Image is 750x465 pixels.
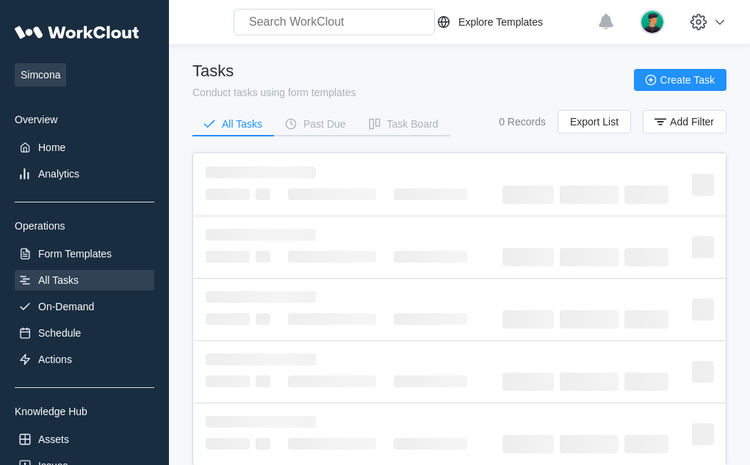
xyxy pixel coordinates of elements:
span: Create Task [660,75,715,85]
span: ‌ [256,438,270,450]
span: ‌ [394,438,467,450]
img: user.png [640,10,665,34]
button: Create Task [634,69,726,91]
button: All Tasks [192,113,274,135]
span: ‌ [502,310,554,329]
span: ‌ [624,373,668,391]
span: Add Filter [670,117,714,127]
span: ‌ [206,251,250,263]
button: Export List [558,110,631,133]
span: ‌ [692,236,714,258]
a: Actions [15,349,154,370]
button: Past Due [274,113,358,135]
div: Schedule [38,327,81,339]
span: ‌ [256,251,270,263]
span: ‌ [256,376,270,387]
span: ‌ [560,310,619,329]
div: Explore Templates [458,16,543,28]
div: All Tasks [222,119,262,129]
span: ‌ [502,373,554,391]
span: ‌ [206,291,316,303]
span: ‌ [692,361,714,383]
div: Conduct tasks using form templates [192,87,356,98]
span: ‌ [502,435,554,453]
a: Assets [15,429,154,450]
span: ‌ [394,313,467,325]
div: On-Demand [38,301,94,312]
span: ‌ [502,248,554,266]
span: ‌ [560,186,619,204]
span: ‌ [206,166,316,178]
div: Form Templates [38,248,112,260]
div: Overview [15,114,154,125]
span: ‌ [692,299,714,321]
div: 0 Records [499,116,546,128]
span: ‌ [206,229,316,241]
span: ‌ [288,188,376,200]
span: ‌ [206,188,250,200]
span: ‌ [394,251,467,263]
span: ‌ [288,251,376,263]
span: ‌ [692,423,714,445]
span: ‌ [288,376,376,387]
span: ‌ [206,354,316,365]
div: Past Due [303,119,346,129]
a: Form Templates [15,244,154,264]
span: ‌ [206,438,250,450]
a: On-Demand [15,296,154,317]
div: Analytics [38,168,79,180]
span: ‌ [560,373,619,391]
span: Export List [570,117,619,127]
span: ‌ [288,438,376,450]
span: ‌ [256,188,270,200]
input: Search WorkClout [234,9,435,35]
span: ‌ [624,435,668,453]
div: Home [38,142,65,153]
span: ‌ [624,186,668,204]
div: Knowledge Hub [15,406,154,417]
div: All Tasks [38,274,79,286]
button: Add Filter [643,110,726,133]
span: ‌ [624,310,668,329]
span: ‌ [624,248,668,266]
span: ‌ [502,186,554,204]
div: Actions [38,354,72,365]
a: Schedule [15,323,154,343]
a: Home [15,137,154,158]
span: ‌ [256,313,270,325]
div: Operations [15,220,154,232]
span: ‌ [560,435,619,453]
span: ‌ [394,188,467,200]
span: ‌ [206,416,316,428]
button: Task Board [358,113,450,135]
span: ‌ [206,376,250,387]
span: ‌ [288,313,376,325]
span: ‌ [560,248,619,266]
a: All Tasks [15,270,154,290]
a: Analytics [15,164,154,184]
span: ‌ [394,376,467,387]
div: Task Board [387,119,439,129]
span: Simcona [15,63,66,87]
span: ‌ [692,174,714,196]
a: Explore Templates [435,13,590,31]
div: Tasks [192,62,356,81]
span: ‌ [206,313,250,325]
